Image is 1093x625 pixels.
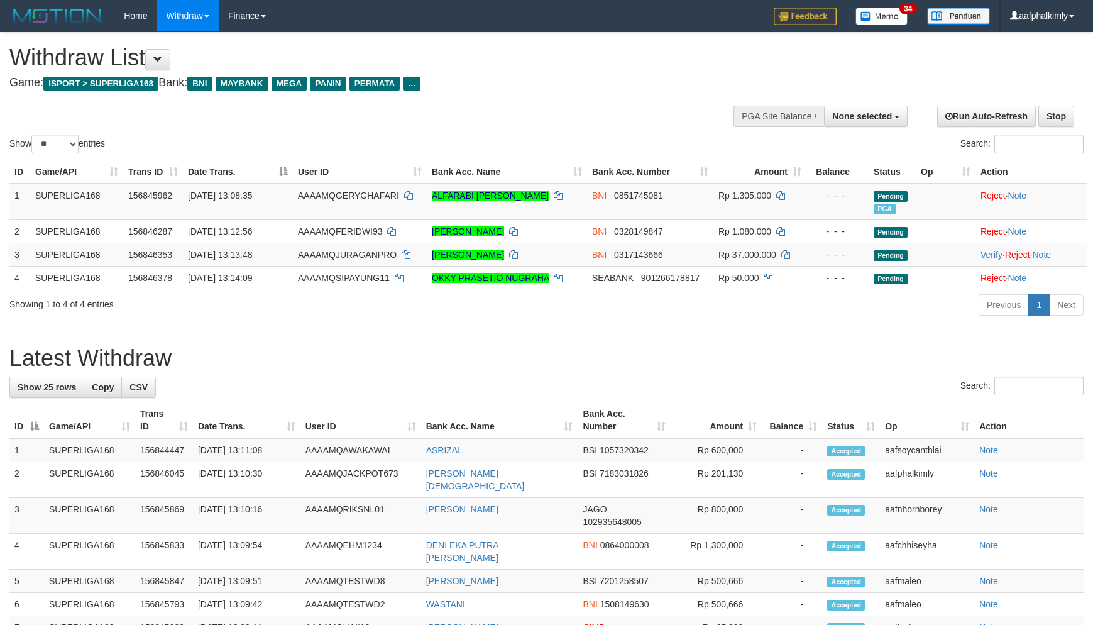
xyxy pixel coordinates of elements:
[979,599,998,609] a: Note
[193,593,300,616] td: [DATE] 13:09:42
[994,377,1084,395] input: Search:
[671,570,762,593] td: Rp 500,666
[193,438,300,462] td: [DATE] 13:11:08
[300,593,421,616] td: AAAAMQTESTWD2
[30,184,123,220] td: SUPERLIGA168
[592,191,607,201] span: BNI
[135,438,193,462] td: 156844447
[9,570,44,593] td: 5
[44,570,135,593] td: SUPERLIGA168
[9,534,44,570] td: 4
[880,593,974,616] td: aafmaleo
[583,504,607,514] span: JAGO
[583,540,597,550] span: BNI
[300,570,421,593] td: AAAAMQTESTWD8
[614,191,663,201] span: Copy 0851745081 to clipboard
[30,219,123,243] td: SUPERLIGA168
[600,576,649,586] span: Copy 7201258507 to clipboard
[300,498,421,534] td: AAAAMQRIKSNL01
[349,77,400,91] span: PERMATA
[426,576,498,586] a: [PERSON_NAME]
[713,160,806,184] th: Amount: activate to sort column ascending
[135,534,193,570] td: 156845833
[188,191,252,201] span: [DATE] 13:08:35
[300,462,421,498] td: AAAAMQJACKPOT673
[1028,294,1050,316] a: 1
[671,593,762,616] td: Rp 500,666
[880,570,974,593] td: aafmaleo
[592,250,607,260] span: BNI
[128,226,172,236] span: 156846287
[43,77,158,91] span: ISPORT > SUPERLIGA168
[880,438,974,462] td: aafsoycanthlai
[1008,191,1027,201] a: Note
[298,250,397,260] span: AAAAMQJURAGANPRO
[614,226,663,236] span: Copy 0328149847 to clipboard
[9,462,44,498] td: 2
[927,8,990,25] img: panduan.png
[427,160,587,184] th: Bank Acc. Name: activate to sort column ascending
[193,570,300,593] td: [DATE] 13:09:51
[298,191,399,201] span: AAAAMQGERYGHAFARI
[671,534,762,570] td: Rp 1,300,000
[216,77,268,91] span: MAYBANK
[587,160,713,184] th: Bank Acc. Number: activate to sort column ascending
[874,204,896,214] span: Marked by aafsoycanthlai
[272,77,307,91] span: MEGA
[827,469,865,480] span: Accepted
[762,498,822,534] td: -
[183,160,293,184] th: Date Trans.: activate to sort column descending
[432,250,504,260] a: [PERSON_NAME]
[578,402,671,438] th: Bank Acc. Number: activate to sort column ascending
[188,273,252,283] span: [DATE] 13:14:09
[432,226,504,236] a: [PERSON_NAME]
[84,377,122,398] a: Copy
[9,593,44,616] td: 6
[811,272,864,284] div: - - -
[583,599,597,609] span: BNI
[300,438,421,462] td: AAAAMQAWAKAWAI
[975,266,1087,289] td: ·
[1008,226,1027,236] a: Note
[671,438,762,462] td: Rp 600,000
[128,250,172,260] span: 156846353
[9,219,30,243] td: 2
[774,8,837,25] img: Feedback.jpg
[9,498,44,534] td: 3
[403,77,420,91] span: ...
[979,504,998,514] a: Note
[980,226,1006,236] a: Reject
[827,446,865,456] span: Accepted
[298,226,383,236] span: AAAAMQFERIDWI93
[979,540,998,550] a: Note
[30,266,123,289] td: SUPERLIGA168
[827,541,865,551] span: Accepted
[994,135,1084,153] input: Search:
[30,243,123,266] td: SUPERLIGA168
[718,226,771,236] span: Rp 1.080.000
[811,225,864,238] div: - - -
[718,250,776,260] span: Rp 37.000.000
[9,135,105,153] label: Show entries
[975,243,1087,266] td: · ·
[980,273,1006,283] a: Reject
[426,504,498,514] a: [PERSON_NAME]
[880,462,974,498] td: aafphalkimly
[975,219,1087,243] td: ·
[671,498,762,534] td: Rp 800,000
[44,402,135,438] th: Game/API: activate to sort column ascending
[874,227,908,238] span: Pending
[44,593,135,616] td: SUPERLIGA168
[974,402,1084,438] th: Action
[975,160,1087,184] th: Action
[426,445,463,455] a: ASRIZAL
[583,576,597,586] span: BSI
[123,160,183,184] th: Trans ID: activate to sort column ascending
[600,468,649,478] span: Copy 7183031826 to clipboard
[899,3,916,14] span: 34
[92,382,114,392] span: Copy
[592,226,607,236] span: BNI
[583,517,641,527] span: Copy 102935648005 to clipboard
[310,77,346,91] span: PANIN
[733,106,824,127] div: PGA Site Balance /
